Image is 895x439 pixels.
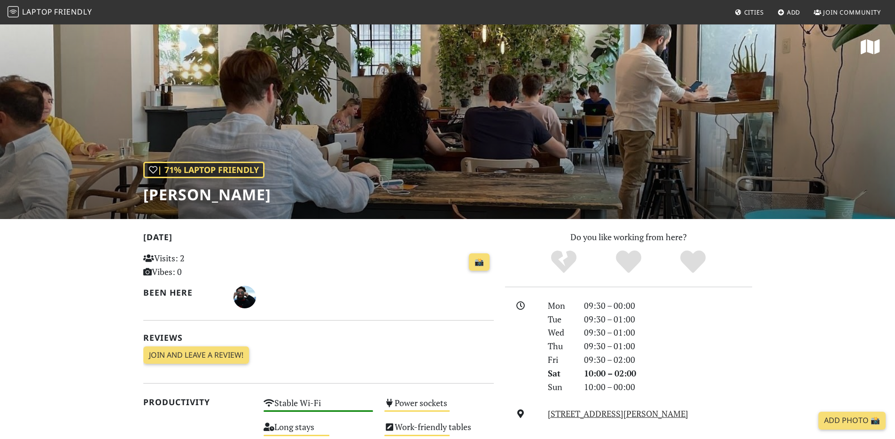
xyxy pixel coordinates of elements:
a: 📸 [469,253,490,271]
p: Visits: 2 Vibes: 0 [143,251,253,279]
h2: [DATE] [143,232,494,246]
a: Join and leave a review! [143,346,249,364]
a: Join Community [810,4,885,21]
div: No [531,249,596,275]
div: 09:30 – 01:00 [578,326,758,339]
div: Fri [542,353,578,367]
span: Riccardo Righi [233,290,256,302]
div: | 71% Laptop Friendly [143,162,265,178]
h2: Reviews [143,333,494,343]
div: Thu [542,339,578,353]
a: LaptopFriendly LaptopFriendly [8,4,92,21]
div: Sat [542,367,578,380]
a: [STREET_ADDRESS][PERSON_NAME] [548,408,688,419]
span: Friendly [54,7,92,17]
div: Tue [542,313,578,326]
div: Stable Wi-Fi [258,395,379,419]
div: Yes [596,249,661,275]
div: 09:30 – 01:00 [578,339,758,353]
div: 10:00 – 02:00 [578,367,758,380]
span: Cities [744,8,764,16]
div: 09:30 – 01:00 [578,313,758,326]
img: 5466-riccardo.jpg [233,286,256,308]
span: Add [787,8,801,16]
div: Power sockets [379,395,499,419]
div: 10:00 – 00:00 [578,380,758,394]
h1: [PERSON_NAME] [143,186,271,204]
a: Add Photo 📸 [818,412,886,430]
img: LaptopFriendly [8,6,19,17]
div: Mon [542,299,578,313]
span: Laptop [22,7,53,17]
div: Wed [542,326,578,339]
div: Sun [542,380,578,394]
span: Join Community [823,8,881,16]
a: Cities [731,4,768,21]
h2: Productivity [143,397,253,407]
a: Add [774,4,804,21]
p: Do you like working from here? [505,230,752,244]
div: Definitely! [661,249,725,275]
div: 09:30 – 02:00 [578,353,758,367]
h2: Been here [143,288,223,298]
div: 09:30 – 00:00 [578,299,758,313]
